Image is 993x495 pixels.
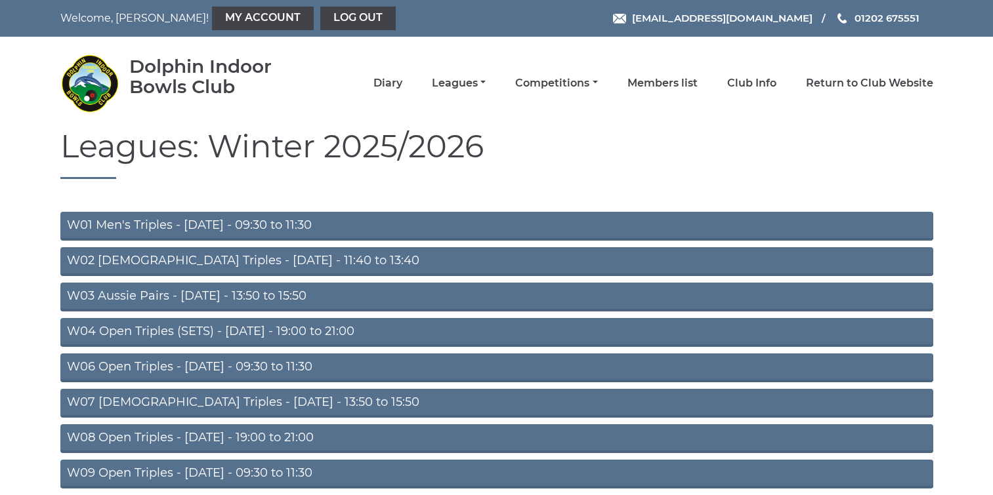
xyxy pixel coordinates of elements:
a: W09 Open Triples - [DATE] - 09:30 to 11:30 [60,460,933,488]
a: Club Info [727,76,776,90]
a: W06 Open Triples - [DATE] - 09:30 to 11:30 [60,353,933,382]
img: Dolphin Indoor Bowls Club [60,54,119,113]
a: My Account [212,7,314,30]
span: 01202 675551 [855,12,919,24]
span: [EMAIL_ADDRESS][DOMAIN_NAME] [632,12,813,24]
a: Diary [373,76,402,90]
a: Members list [627,76,698,90]
a: Phone us 01202 675551 [835,10,919,26]
img: Email [613,14,626,24]
a: W01 Men's Triples - [DATE] - 09:30 to 11:30 [60,212,933,241]
a: W04 Open Triples (SETS) - [DATE] - 19:00 to 21:00 [60,318,933,347]
nav: Welcome, [PERSON_NAME]! [60,7,413,30]
a: Email [EMAIL_ADDRESS][DOMAIN_NAME] [613,10,813,26]
a: W07 [DEMOGRAPHIC_DATA] Triples - [DATE] - 13:50 to 15:50 [60,389,933,418]
a: Return to Club Website [806,76,933,90]
a: W08 Open Triples - [DATE] - 19:00 to 21:00 [60,424,933,453]
div: Dolphin Indoor Bowls Club [129,56,310,97]
h1: Leagues: Winter 2025/2026 [60,129,933,179]
a: W02 [DEMOGRAPHIC_DATA] Triples - [DATE] - 11:40 to 13:40 [60,247,933,276]
a: Competitions [515,76,597,90]
a: W03 Aussie Pairs - [DATE] - 13:50 to 15:50 [60,283,933,311]
a: Log out [320,7,396,30]
img: Phone us [837,13,847,24]
a: Leagues [432,76,486,90]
